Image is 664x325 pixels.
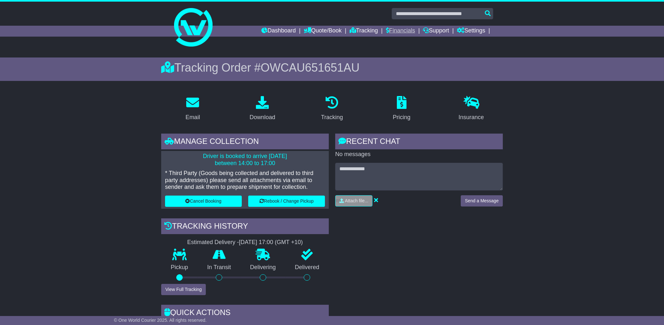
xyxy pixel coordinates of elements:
button: Send a Message [461,195,503,206]
a: Tracking [317,94,347,124]
div: [DATE] 17:00 (GMT +10) [239,239,303,246]
a: Pricing [389,94,415,124]
div: Manage collection [161,134,329,151]
a: Quote/Book [304,26,342,37]
div: Insurance [459,113,484,122]
div: Pricing [393,113,410,122]
div: Tracking history [161,218,329,236]
p: Pickup [161,264,198,271]
a: Tracking [350,26,378,37]
a: Settings [457,26,485,37]
a: Download [245,94,279,124]
div: Quick Actions [161,305,329,322]
p: No messages [335,151,503,158]
a: Insurance [454,94,488,124]
button: View Full Tracking [161,284,206,295]
span: © One World Courier 2025. All rights reserved. [114,318,207,323]
div: Tracking [321,113,343,122]
a: Email [181,94,204,124]
p: Delivered [285,264,329,271]
p: Driver is booked to arrive [DATE] between 14:00 to 17:00 [165,153,325,167]
a: Dashboard [261,26,296,37]
button: Cancel Booking [165,196,242,207]
button: Rebook / Change Pickup [248,196,325,207]
div: Tracking Order # [161,61,503,75]
div: Email [186,113,200,122]
div: Estimated Delivery - [161,239,329,246]
p: Delivering [240,264,285,271]
a: Financials [386,26,415,37]
p: In Transit [198,264,241,271]
div: Download [249,113,275,122]
a: Support [423,26,449,37]
p: * Third Party (Goods being collected and delivered to third party addresses) please send all atta... [165,170,325,191]
div: RECENT CHAT [335,134,503,151]
span: OWCAU651651AU [261,61,360,74]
